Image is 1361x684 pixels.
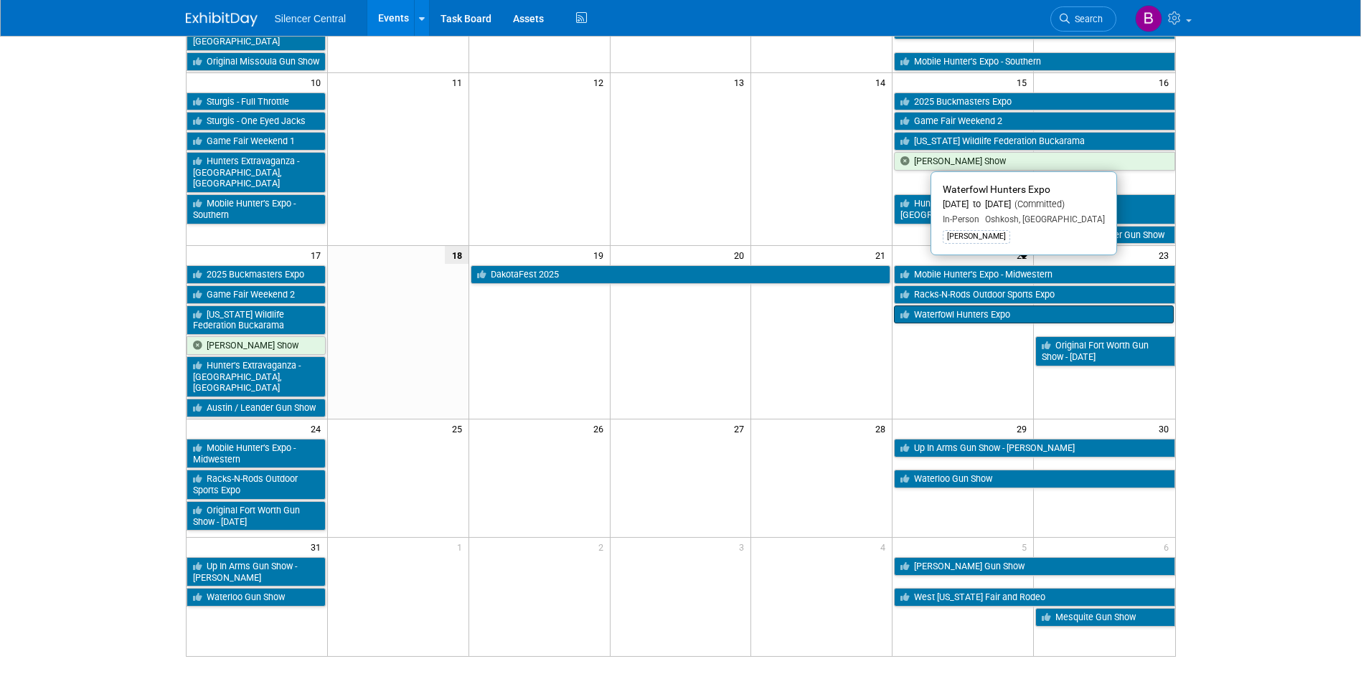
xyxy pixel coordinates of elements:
a: Up In Arms Gun Show - [PERSON_NAME] [894,439,1174,457]
a: Hunter’s Extravaganza - [GEOGRAPHIC_DATA], [GEOGRAPHIC_DATA] [894,194,1174,224]
a: Sturgis - Full Throttle [187,92,326,111]
a: Game Fair Weekend 1 [187,132,326,151]
span: 1 [456,538,468,556]
a: 2025 Buckmasters Expo [894,92,1174,111]
span: 20 [733,246,750,264]
a: Waterloo Gun Show [187,588,326,607]
a: Waterfowl Hunters Expo [894,305,1173,324]
a: Original Fort Worth Gun Show - [DATE] [187,501,326,531]
span: 13 [733,73,750,91]
span: 15 [1015,73,1033,91]
span: 11 [451,73,468,91]
a: Hunters Extravaganza - [GEOGRAPHIC_DATA], [GEOGRAPHIC_DATA] [187,152,326,193]
a: Original Missoula Gun Show [187,52,326,71]
span: 6 [1162,538,1175,556]
span: In-Person [943,214,979,224]
a: 2025 Buckmasters Expo [187,265,326,284]
a: Racks-N-Rods Outdoor Sports Expo [187,470,326,499]
a: Mesquite Gun Show [1035,608,1174,627]
span: 14 [874,73,892,91]
span: 18 [445,246,468,264]
span: 29 [1015,419,1033,437]
a: [US_STATE] Wildlife Federation Buckarama [187,305,326,335]
span: 28 [874,419,892,437]
span: 30 [1157,419,1175,437]
a: Game Fair Weekend 2 [187,285,326,304]
span: 21 [874,246,892,264]
span: 26 [592,419,610,437]
div: [DATE] to [DATE] [943,199,1105,211]
span: 4 [879,538,892,556]
a: West [US_STATE] Fair and Rodeo [894,588,1174,607]
a: Mobile Hunter’s Expo - Midwestern [187,439,326,468]
a: Original Fort Worth Gun Show - [DATE] [1035,336,1174,366]
span: Silencer Central [275,13,347,24]
a: Mobile Hunter’s Expo - Southern [187,194,326,224]
a: Racks-N-Rods Outdoor Sports Expo [894,285,1174,304]
span: 31 [309,538,327,556]
a: Up In Arms Gun Show - [PERSON_NAME] [187,557,326,586]
a: Game Fair Weekend 2 [894,112,1174,130]
div: [PERSON_NAME] [943,230,1010,243]
span: 23 [1157,246,1175,264]
a: [PERSON_NAME] Show [187,336,326,355]
span: 2 [597,538,610,556]
a: Mobile Hunter’s Expo - Southern [894,52,1174,71]
a: Search [1050,6,1116,32]
span: 12 [592,73,610,91]
span: 16 [1157,73,1175,91]
a: [US_STATE] Wildlife Federation Buckarama [894,132,1174,151]
span: 3 [738,538,750,556]
a: Mobile Hunter’s Expo - Midwestern [894,265,1174,284]
span: Waterfowl Hunters Expo [943,184,1050,195]
span: (Committed) [1011,199,1065,209]
span: 5 [1020,538,1033,556]
span: 19 [592,246,610,264]
span: 24 [309,419,327,437]
img: ExhibitDay [186,12,258,27]
a: Hunter’s Extravaganza - [GEOGRAPHIC_DATA], [GEOGRAPHIC_DATA] [187,356,326,397]
a: [PERSON_NAME] Show [894,152,1174,171]
a: [PERSON_NAME] Gun Show [894,557,1174,576]
span: 25 [451,419,468,437]
a: Waterloo Gun Show [894,470,1174,488]
span: 10 [309,73,327,91]
a: Austin / Leander Gun Show [187,399,326,417]
img: Billee Page [1135,5,1162,32]
a: Sturgis - One Eyed Jacks [187,112,326,130]
span: 17 [309,246,327,264]
span: Search [1070,14,1103,24]
span: 27 [733,419,750,437]
a: DakotaFest 2025 [471,265,891,284]
span: Oshkosh, [GEOGRAPHIC_DATA] [979,214,1105,224]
